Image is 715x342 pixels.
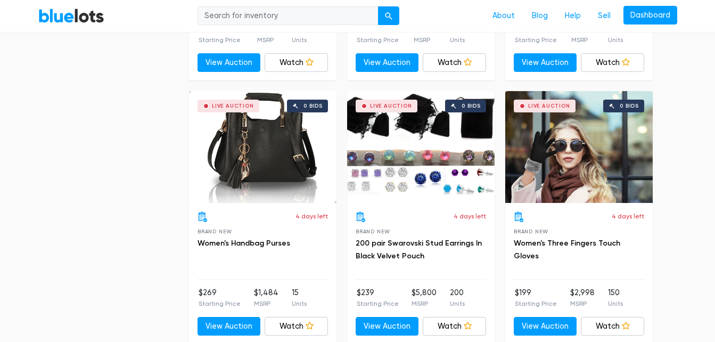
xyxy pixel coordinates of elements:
p: Starting Price [357,35,399,45]
p: 4 days left [295,211,328,221]
p: MSRP [414,35,435,45]
p: Units [292,35,307,45]
div: Live Auction [528,103,570,109]
p: Starting Price [515,35,557,45]
div: 0 bids [303,103,323,109]
p: Units [292,299,307,308]
span: Brand New [514,229,548,234]
p: MSRP [571,35,594,45]
li: 24 [292,23,307,45]
li: $3,381 [571,23,594,45]
p: MSRP [570,299,595,308]
a: View Auction [356,317,419,336]
p: 4 days left [454,211,486,221]
a: Dashboard [623,6,677,25]
input: Search for inventory [198,6,379,26]
a: View Auction [198,53,261,72]
a: Live Auction 0 bids [505,91,653,203]
li: 201 [608,23,623,45]
p: Starting Price [515,299,557,308]
div: Live Auction [212,103,254,109]
a: Watch [581,53,644,72]
p: Units [450,35,465,45]
li: $199 [515,287,557,308]
li: $269 [199,287,241,308]
li: 150 [608,287,623,308]
li: $109 [357,23,399,45]
li: $239 [357,287,399,308]
li: $99 [515,23,557,45]
a: BlueLots [38,8,104,23]
p: 4 days left [612,211,644,221]
div: Live Auction [370,103,412,109]
li: $1,186 [414,23,435,45]
a: 200 pair Swarovski Stud Earrings In Black Velvet Pouch [356,239,482,260]
a: Live Auction 0 bids [189,91,336,203]
p: Units [608,35,623,45]
a: About [484,6,523,26]
p: MSRP [254,299,278,308]
a: Watch [423,53,486,72]
li: 200 [450,287,465,308]
a: View Auction [514,53,577,72]
div: 0 bids [620,103,639,109]
li: $475 [199,23,241,45]
a: View Auction [356,53,419,72]
a: Watch [581,317,644,336]
p: Starting Price [357,299,399,308]
span: Brand New [198,229,232,234]
a: Help [556,6,589,26]
p: Starting Price [199,35,241,45]
a: Blog [523,6,556,26]
a: Watch [423,317,486,336]
a: Women's Handbag Purses [198,239,290,248]
p: Units [608,299,623,308]
li: 15 [292,287,307,308]
a: View Auction [198,317,261,336]
p: Units [450,299,465,308]
li: 69 [450,23,465,45]
li: $2,998 [570,287,595,308]
div: 0 bids [462,103,481,109]
li: $720 [257,23,275,45]
p: MSRP [257,35,275,45]
span: Brand New [356,229,390,234]
a: View Auction [514,317,577,336]
li: $5,800 [412,287,437,308]
a: Women's Three Fingers Touch Gloves [514,239,620,260]
p: MSRP [412,299,437,308]
p: Starting Price [199,299,241,308]
a: Watch [265,317,328,336]
a: Sell [589,6,619,26]
li: $1,484 [254,287,278,308]
a: Watch [265,53,328,72]
a: Live Auction 0 bids [347,91,495,203]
